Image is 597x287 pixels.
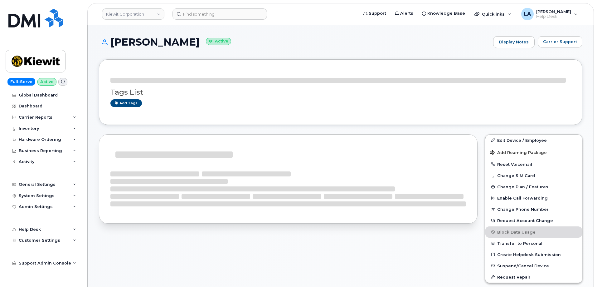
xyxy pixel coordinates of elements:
[543,39,577,45] span: Carrier Support
[485,215,582,226] button: Request Account Change
[110,99,142,107] a: Add tags
[485,249,582,260] a: Create Helpdesk Submission
[485,226,582,238] button: Block Data Usage
[485,271,582,283] button: Request Repair
[110,88,571,96] h3: Tags List
[485,238,582,249] button: Transfer to Personal
[485,146,582,159] button: Add Roaming Package
[206,38,231,45] small: Active
[485,260,582,271] button: Suspend/Cancel Device
[485,135,582,146] a: Edit Device / Employee
[485,204,582,215] button: Change Phone Number
[490,150,547,156] span: Add Roaming Package
[485,181,582,192] button: Change Plan / Features
[497,196,548,200] span: Enable Call Forwarding
[538,36,582,47] button: Carrier Support
[485,170,582,181] button: Change SIM Card
[485,159,582,170] button: Reset Voicemail
[485,192,582,204] button: Enable Call Forwarding
[497,263,549,268] span: Suspend/Cancel Device
[497,185,548,189] span: Change Plan / Features
[99,37,490,47] h1: [PERSON_NAME]
[493,36,535,48] a: Display Notes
